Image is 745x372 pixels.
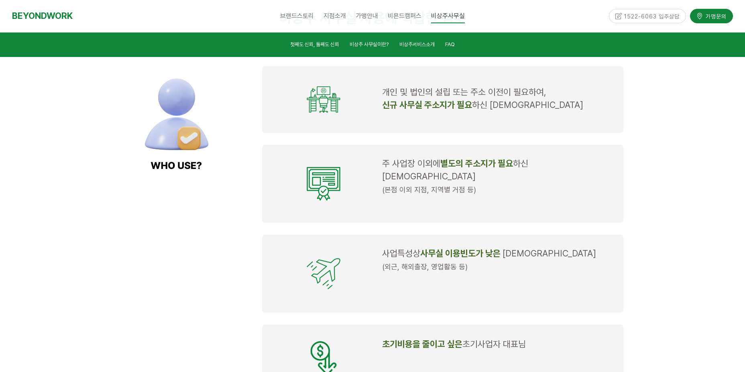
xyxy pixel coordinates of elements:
[383,6,426,26] a: 비욘드캠퍼스
[445,41,455,47] span: FAQ
[350,41,389,47] span: 비상주 사무실이란?
[305,166,342,202] img: 1e6f6c3605caf.png
[275,6,319,26] a: 브랜드스토리
[440,158,513,169] strong: 별도의 주소지가 필요
[382,339,462,349] strong: 초기비용을 줄이고 싶은
[280,12,314,20] span: 브랜드스토리
[445,40,455,51] a: FAQ
[382,248,420,258] span: 사업특성상
[388,12,421,20] span: 비욘드캠퍼스
[12,8,73,23] a: BEYONDWORK
[122,65,231,174] img: abfb9e80cfdfb.png
[319,6,351,26] a: 지점소개
[290,41,339,47] span: 첫째도 신뢰, 둘째도 신뢰
[382,185,476,194] span: (본점 이외 지점, 지역별 거점 등)
[324,12,346,20] span: 지점소개
[399,41,435,47] span: 비상주서비스소개
[431,9,465,23] span: 비상주사무실
[472,100,583,110] span: 하신 [DEMOGRAPHIC_DATA]
[290,40,339,51] a: 첫째도 신뢰, 둘째도 신뢰
[305,256,342,292] img: 88819d5fe219b.png
[382,262,468,271] span: (외근, 해외출장, 영업활동 등)
[420,248,501,258] strong: 사무실 이용빈도가 낮은
[356,12,378,20] span: 가맹안내
[703,12,727,20] span: 가맹문의
[399,40,435,51] a: 비상주서비스소개
[382,100,472,110] strong: 신규 사무실 주소지가 필요
[351,6,383,26] a: 가맹안내
[382,87,546,97] span: 개인 및 법인의 설립 또는 주소 이전이 필요하여,
[426,6,470,26] a: 비상주사무실
[690,9,733,23] a: 가맹문의
[462,339,526,349] span: 초기사업자 대표님
[501,248,596,258] span: [DEMOGRAPHIC_DATA]
[305,81,342,118] img: 7b04d5c547ee4.png
[350,40,389,51] a: 비상주 사무실이란?
[382,158,440,169] span: 주 사업장 이외에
